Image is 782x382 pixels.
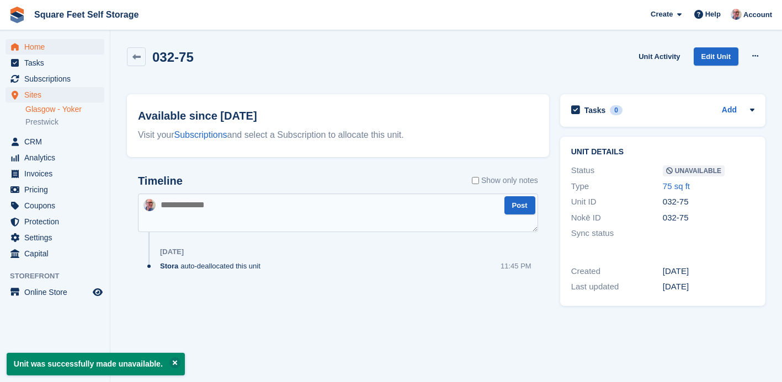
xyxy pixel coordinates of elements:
span: Tasks [24,55,91,71]
div: 11:45 PM [501,261,531,271]
a: menu [6,182,104,197]
a: Glasgow - Yoker [25,104,104,115]
h2: Tasks [584,105,606,115]
div: 0 [610,105,623,115]
img: David Greer [143,199,156,211]
span: Help [705,9,721,20]
h2: Timeline [138,175,183,187]
span: Analytics [24,150,91,165]
span: Unavailable [663,165,725,176]
span: CRM [24,134,91,149]
a: menu [6,284,104,300]
a: 75 sq ft [663,181,690,191]
a: Prestwick [25,117,104,127]
a: Square Feet Self Storage [30,6,143,24]
a: menu [6,166,104,181]
a: menu [6,150,104,165]
h2: 032-75 [152,50,194,64]
div: Visit your and select a Subscription to allocate this unit. [138,128,538,142]
a: menu [6,39,104,55]
span: Protection [24,214,91,229]
a: Add [722,104,737,117]
div: auto-deallocated this unit [160,261,266,271]
div: 032-75 [663,196,754,208]
img: David Greer [731,9,742,20]
span: Settings [24,230,91,245]
div: 032-75 [663,212,754,224]
label: Show only notes [472,175,538,186]
button: Post [504,196,535,214]
a: Subscriptions [174,130,227,139]
div: Unit ID [571,196,663,208]
div: [DATE] [663,265,754,278]
span: Storefront [10,271,110,282]
a: menu [6,55,104,71]
span: Capital [24,246,91,261]
span: Stora [160,261,178,271]
a: Unit Activity [634,47,684,66]
span: Invoices [24,166,91,181]
a: Preview store [91,286,104,299]
div: [DATE] [663,281,754,293]
div: [DATE] [160,248,184,256]
a: menu [6,134,104,149]
div: Created [571,265,663,278]
a: menu [6,230,104,245]
a: menu [6,87,104,103]
a: menu [6,214,104,229]
span: Coupons [24,198,91,213]
a: menu [6,246,104,261]
div: Sync status [571,227,663,240]
div: Type [571,180,663,193]
img: stora-icon-8386f47178a22dfd0bd8f6a31ec36ba5ce8667c1dd55bd0f319d3a0aa187defe.svg [9,7,25,23]
a: menu [6,198,104,213]
h2: Available since [DATE] [138,107,538,124]
span: Sites [24,87,91,103]
div: Status [571,164,663,177]
a: Edit Unit [694,47,738,66]
span: Create [651,9,673,20]
span: Home [24,39,91,55]
span: Pricing [24,182,91,197]
span: Online Store [24,284,91,300]
div: Last updated [571,281,663,293]
div: Nokē ID [571,212,663,224]
span: Account [743,9,772,20]
p: Unit was successfully made unavailable. [7,353,185,375]
a: menu [6,71,104,87]
h2: Unit details [571,148,754,157]
input: Show only notes [472,175,479,186]
span: Subscriptions [24,71,91,87]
